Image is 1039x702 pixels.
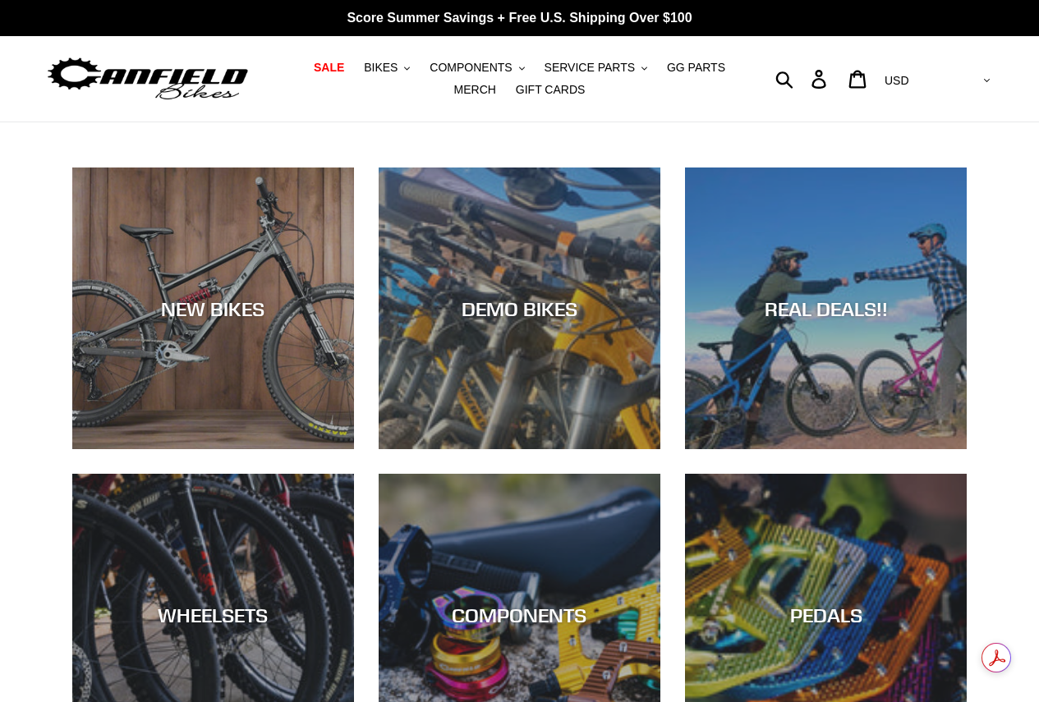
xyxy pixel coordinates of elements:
[430,61,512,75] span: COMPONENTS
[516,83,586,97] span: GIFT CARDS
[314,61,344,75] span: SALE
[685,603,967,627] div: PEDALS
[306,57,352,79] a: SALE
[72,603,354,627] div: WHEELSETS
[667,61,725,75] span: GG PARTS
[45,53,251,105] img: Canfield Bikes
[659,57,733,79] a: GG PARTS
[536,57,655,79] button: SERVICE PARTS
[379,167,660,449] a: DEMO BIKES
[545,61,635,75] span: SERVICE PARTS
[421,57,532,79] button: COMPONENTS
[72,296,354,320] div: NEW BIKES
[508,79,594,101] a: GIFT CARDS
[72,167,354,449] a: NEW BIKES
[379,296,660,320] div: DEMO BIKES
[685,296,967,320] div: REAL DEALS!!
[446,79,504,101] a: MERCH
[454,83,496,97] span: MERCH
[364,61,398,75] span: BIKES
[356,57,418,79] button: BIKES
[685,167,967,449] a: REAL DEALS!!
[379,603,660,627] div: COMPONENTS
